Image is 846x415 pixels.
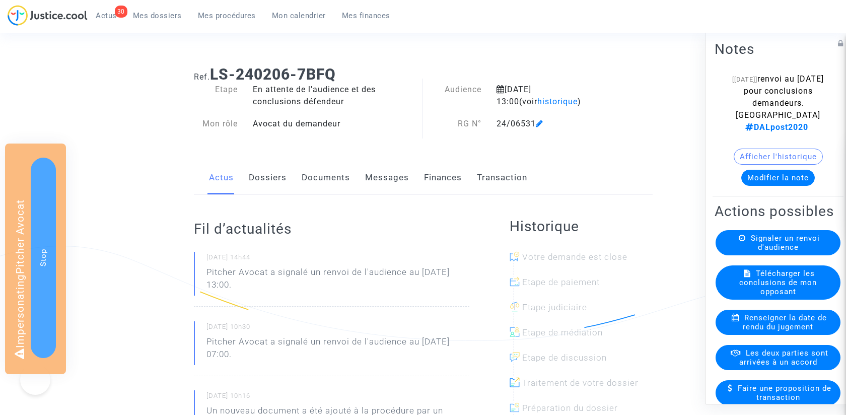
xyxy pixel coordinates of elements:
[209,161,234,194] a: Actus
[423,118,489,130] div: RG N°
[741,170,815,186] button: Modifier la note
[537,97,578,106] span: historique
[245,84,423,108] div: En attente de l'audience et des conclusions défendeur
[249,161,287,194] a: Dossiers
[302,161,350,194] a: Documents
[194,220,469,238] h2: Fil d’actualités
[31,158,56,358] button: Stop
[8,5,88,26] img: jc-logo.svg
[206,322,469,335] small: [DATE] 10h30
[264,8,334,23] a: Mon calendrier
[743,313,827,331] span: Renseigner la date de rendu du jugement
[365,161,409,194] a: Messages
[115,6,127,18] div: 30
[424,161,462,194] a: Finances
[206,266,469,296] p: Pitcher Avocat a signalé un renvoi de l'audience au [DATE] 13:00.
[5,144,66,374] div: Impersonating
[206,253,469,266] small: [DATE] 14h44
[210,65,336,83] b: LS-240206-7BFQ
[206,391,469,404] small: [DATE] 10h16
[715,40,841,58] h2: Notes
[739,349,828,367] span: Les deux parties sont arrivées à un accord
[736,74,824,132] span: renvoi au [DATE] pour conclusions demandeurs. [GEOGRAPHIC_DATA]
[739,269,817,296] span: Télécharger les conclusions de mon opposant
[186,118,246,130] div: Mon rôle
[489,118,620,130] div: 24/06531
[39,249,48,266] span: Stop
[96,11,117,20] span: Actus
[489,84,620,108] div: [DATE] 13:00
[732,76,757,83] span: [[DATE]]
[206,335,469,366] p: Pitcher Avocat a signalé un renvoi de l'audience au [DATE] 07:00.
[522,252,627,262] span: Votre demande est close
[745,122,808,132] span: DALpost2020
[245,118,423,130] div: Avocat du demandeur
[423,84,489,108] div: Audience
[510,218,653,235] h2: Historique
[20,365,50,395] iframe: Help Scout Beacon - Open
[133,11,182,20] span: Mes dossiers
[272,11,326,20] span: Mon calendrier
[186,84,246,108] div: Etape
[198,11,256,20] span: Mes procédures
[519,97,581,106] span: (voir )
[751,234,820,252] span: Signaler un renvoi d'audience
[477,161,527,194] a: Transaction
[190,8,264,23] a: Mes procédures
[734,149,823,165] button: Afficher l'historique
[194,72,210,82] span: Ref.
[715,202,841,220] h2: Actions possibles
[88,8,125,23] a: 30Actus
[334,8,398,23] a: Mes finances
[342,11,390,20] span: Mes finances
[738,384,831,402] span: Faire une proposition de transaction
[125,8,190,23] a: Mes dossiers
